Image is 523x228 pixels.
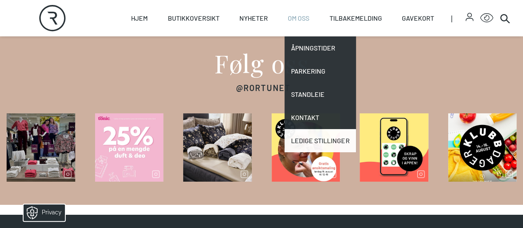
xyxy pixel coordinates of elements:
a: Ledige stillinger [284,129,356,152]
a: Parkering [284,60,356,83]
a: Åpningstider [284,36,356,60]
a: Standleie [284,83,356,106]
a: Kontakt [284,106,356,129]
button: Open Accessibility Menu [480,12,493,25]
h3: @Rortunet [236,82,291,94]
h2: Følg oss [214,50,309,75]
iframe: Manage Preferences [8,202,76,224]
